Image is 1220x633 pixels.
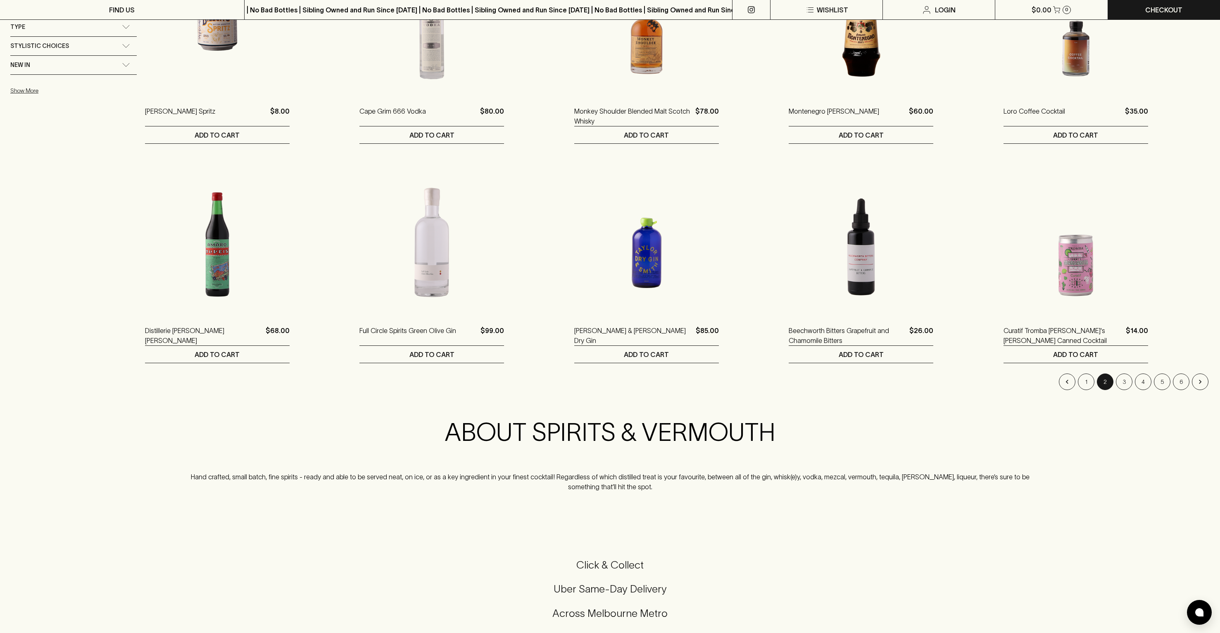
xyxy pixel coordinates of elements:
[145,346,290,363] button: ADD TO CART
[10,607,1210,620] h5: Across Melbourne Metro
[1004,346,1148,363] button: ADD TO CART
[1078,374,1094,390] button: Go to page 1
[789,326,906,345] a: Beechworth Bitters Grapefruit and Chamomile Bitters
[10,18,137,36] div: Type
[624,130,669,140] p: ADD TO CART
[1126,326,1148,345] p: $14.00
[696,326,719,345] p: $85.00
[10,37,137,55] div: Stylistic Choices
[1053,130,1098,140] p: ADD TO CART
[789,106,879,126] a: Montenegro [PERSON_NAME]
[10,60,30,70] span: New In
[1004,106,1065,126] a: Loro Coffee Cocktail
[624,350,669,359] p: ADD TO CART
[359,126,504,143] button: ADD TO CART
[1173,374,1189,390] button: Go to page 6
[1004,169,1148,313] img: Curatif Tromba Tommy's Margarita Canned Cocktail
[574,126,719,143] button: ADD TO CART
[195,130,240,140] p: ADD TO CART
[145,326,262,345] a: Distillerie [PERSON_NAME] [PERSON_NAME]
[1192,374,1208,390] button: Go to next page
[817,5,848,15] p: Wishlist
[1032,5,1051,15] p: $0.00
[145,106,215,126] a: [PERSON_NAME] Spritz
[359,106,426,126] a: Cape Grim 666 Vodka
[359,326,456,345] a: Full Circle Spirits Green Olive Gin
[839,350,884,359] p: ADD TO CART
[789,126,933,143] button: ADD TO CART
[574,326,692,345] a: [PERSON_NAME] & [PERSON_NAME] Dry Gin
[480,326,504,345] p: $99.00
[789,169,933,313] img: Beechworth Bitters Grapefruit and Chamomile Bitters
[109,5,135,15] p: FIND US
[1097,374,1113,390] button: page 2
[1145,5,1182,15] p: Checkout
[270,106,290,126] p: $8.00
[574,106,692,126] a: Monkey Shoulder Blended Malt Scotch Whisky
[1004,126,1148,143] button: ADD TO CART
[839,130,884,140] p: ADD TO CART
[145,126,290,143] button: ADD TO CART
[195,350,240,359] p: ADD TO CART
[1116,374,1132,390] button: Go to page 3
[145,169,290,313] img: Distillerie Francoli Antico Amaro Noveis
[409,130,454,140] p: ADD TO CART
[10,22,25,32] span: Type
[574,169,719,313] img: Taylor & Smith Dry Gin
[1195,608,1203,616] img: bubble-icon
[183,472,1037,492] p: Hand crafted, small batch, fine spirits - ready and able to be served neat, on ice, or as a key i...
[789,346,933,363] button: ADD TO CART
[10,582,1210,596] h5: Uber Same-Day Delivery
[10,41,69,51] span: Stylistic Choices
[145,374,1210,390] nav: pagination navigation
[359,169,504,313] img: Full Circle Spirits Green Olive Gin
[695,106,719,126] p: $78.00
[1004,326,1122,345] a: Curatif Tromba [PERSON_NAME]'s [PERSON_NAME] Canned Cocktail
[10,558,1210,572] h5: Click & Collect
[10,82,119,99] button: Show More
[1053,350,1098,359] p: ADD TO CART
[574,346,719,363] button: ADD TO CART
[266,326,290,345] p: $68.00
[409,350,454,359] p: ADD TO CART
[909,106,933,126] p: $60.00
[1135,374,1151,390] button: Go to page 4
[1059,374,1075,390] button: Go to previous page
[909,326,933,345] p: $26.00
[183,417,1037,447] h2: ABOUT SPIRITS & VERMOUTH
[359,346,504,363] button: ADD TO CART
[480,106,504,126] p: $80.00
[935,5,956,15] p: Login
[1125,106,1148,126] p: $35.00
[10,56,137,74] div: New In
[1154,374,1170,390] button: Go to page 5
[1065,7,1068,12] p: 0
